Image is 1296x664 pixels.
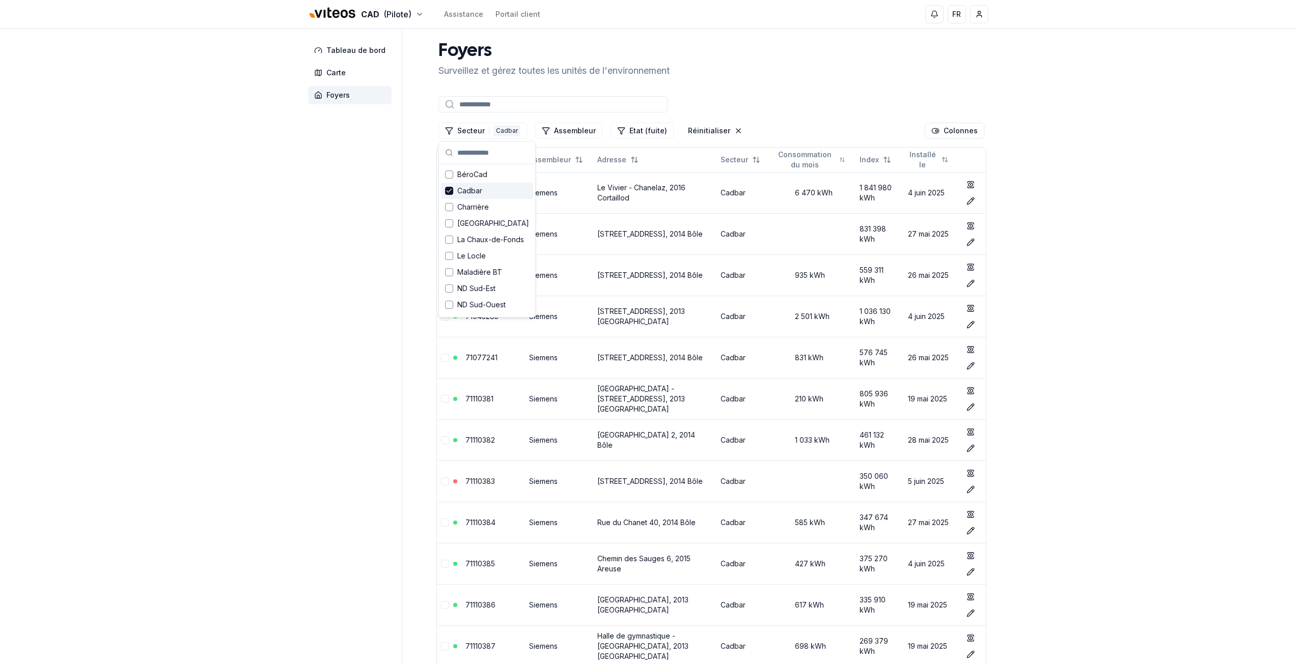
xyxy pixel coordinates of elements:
[904,337,958,378] td: 26 mai 2025
[611,123,674,139] button: Filtrer les lignes
[457,218,529,228] span: [GEOGRAPHIC_DATA]
[525,419,593,460] td: Siemens
[948,5,966,23] button: FR
[597,271,703,279] a: [STREET_ADDRESS], 2014 Bôle
[716,460,770,502] td: Cadbar
[308,41,396,60] a: Tableau de bord
[597,430,695,449] a: [GEOGRAPHIC_DATA] 2, 2014 Bôle
[525,213,593,254] td: Siemens
[457,267,502,277] span: Maladière BT
[716,584,770,625] td: Cadbar
[525,337,593,378] td: Siemens
[904,296,958,337] td: 4 juin 2025
[860,595,900,615] div: 335 910 kWh
[493,125,520,136] div: Cadbar
[597,229,703,238] a: [STREET_ADDRESS], 2014 Bôle
[716,172,770,213] td: Cadbar
[860,306,900,327] div: 1 036 130 kWh
[361,8,379,20] span: CAD
[904,254,958,296] td: 26 mai 2025
[457,186,482,196] span: Cadbar
[860,155,879,165] span: Index
[714,152,766,168] button: Not sorted. Click to sort ascending.
[597,554,691,573] a: Chemin des Sauges 6, 2015 Areuse
[308,86,396,104] a: Foyers
[716,502,770,543] td: Cadbar
[860,430,900,450] div: 461 132 kWh
[775,394,851,404] div: 210 kWh
[721,155,748,165] span: Secteur
[904,502,958,543] td: 27 mai 2025
[308,1,357,25] img: Viteos - CAD Logo
[860,224,900,244] div: 831 398 kWh
[902,152,954,168] button: Not sorted. Click to sort ascending.
[444,9,483,19] a: Assistance
[525,584,593,625] td: Siemens
[853,152,897,168] button: Not sorted. Click to sort ascending.
[904,378,958,419] td: 19 mai 2025
[768,152,851,168] button: Not sorted. Click to sort ascending.
[441,436,449,444] button: Sélectionner la ligne
[860,389,900,409] div: 805 936 kWh
[716,419,770,460] td: Cadbar
[441,477,449,485] button: Sélectionner la ligne
[465,559,495,568] a: 71110385
[597,307,685,326] a: [STREET_ADDRESS], 2013 [GEOGRAPHIC_DATA]
[525,254,593,296] td: Siemens
[716,337,770,378] td: Cadbar
[860,348,900,368] div: 576 745 kWh
[716,378,770,419] td: Cadbar
[529,155,571,165] span: Assembleur
[326,90,350,100] span: Foyers
[597,518,696,527] a: Rue du Chanet 40, 2014 Bôle
[525,296,593,337] td: Siemens
[597,477,703,485] a: [STREET_ADDRESS], 2014 Bôle
[682,123,749,139] button: Réinitialiser les filtres
[775,517,851,528] div: 585 kWh
[438,41,670,62] h1: Foyers
[465,353,498,362] a: 71077241
[716,296,770,337] td: Cadbar
[716,213,770,254] td: Cadbar
[457,300,506,310] span: ND Sud-Ouest
[465,436,495,444] a: 71110382
[860,265,900,285] div: 559 311 kWh
[465,312,499,321] a: 71043285
[597,631,688,660] a: Halle de gymnastique - [GEOGRAPHIC_DATA], 2013 [GEOGRAPHIC_DATA]
[438,123,527,139] button: Filtrer les lignes
[925,123,984,139] button: Cocher les colonnes
[716,543,770,584] td: Cadbar
[775,311,851,322] div: 2 501 kWh
[908,150,937,170] span: Installé le
[775,435,851,445] div: 1 033 kWh
[904,584,958,625] td: 19 mai 2025
[441,354,449,362] button: Sélectionner la ligne
[597,384,685,413] a: [GEOGRAPHIC_DATA] - [STREET_ADDRESS], 2013 [GEOGRAPHIC_DATA]
[775,641,851,651] div: 698 kWh
[597,353,703,362] a: [STREET_ADDRESS], 2014 Bôle
[438,64,670,78] p: Surveillez et gérez toutes les unités de l'environnement
[308,64,396,82] a: Carte
[904,213,958,254] td: 27 mai 2025
[904,419,958,460] td: 28 mai 2025
[441,642,449,650] button: Sélectionner la ligne
[525,543,593,584] td: Siemens
[775,150,836,170] span: Consommation du mois
[597,595,688,614] a: [GEOGRAPHIC_DATA], 2013 [GEOGRAPHIC_DATA]
[326,45,385,55] span: Tableau de bord
[775,353,851,363] div: 831 kWh
[952,9,961,19] span: FR
[457,251,486,261] span: Le Locle
[860,554,900,574] div: 375 270 kWh
[525,502,593,543] td: Siemens
[465,600,495,609] a: 71110386
[523,152,589,168] button: Not sorted. Click to sort ascending.
[525,172,593,213] td: Siemens
[326,68,346,78] span: Carte
[457,283,495,294] span: ND Sud-Est
[860,636,900,656] div: 269 379 kWh
[775,600,851,610] div: 617 kWh
[308,4,424,25] button: CAD(Pilote)
[525,460,593,502] td: Siemens
[457,235,524,245] span: La Chaux-de-Fonds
